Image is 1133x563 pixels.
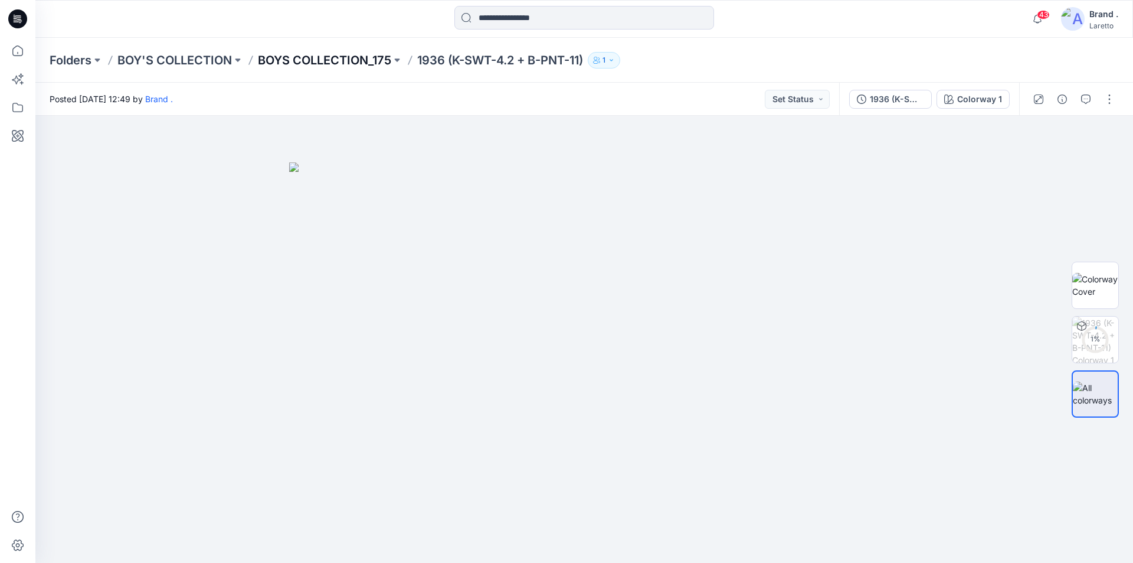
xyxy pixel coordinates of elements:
img: Colorway Cover [1072,273,1118,298]
button: Details [1053,90,1072,109]
span: Posted [DATE] 12:49 by [50,93,173,105]
div: Brand . [1089,7,1118,21]
p: 1936 (K-SWT-4.2 + B-PNT-11) [417,52,583,69]
a: BOYS COLLECTION_175 [258,52,391,69]
p: 1 [602,54,605,67]
button: 1936 (K-SWT-4.2 + B-PNT-11.4) [849,90,932,109]
img: 1936 (K-SWT-4.2 + B-PNT-11) Colorway 1 [1072,317,1118,363]
button: Colorway 1 [936,90,1010,109]
div: Colorway 1 [957,93,1002,106]
div: 1936 (K-SWT-4.2 + B-PNT-11.4) [870,93,924,106]
a: Brand . [145,94,173,104]
div: Laretto [1089,21,1118,30]
a: Folders [50,52,91,69]
div: 1 % [1081,334,1109,344]
img: All colorways [1073,382,1118,406]
span: 43 [1037,10,1050,19]
button: 1 [588,52,620,69]
img: avatar [1061,7,1085,31]
a: BOY'S COLLECTION [117,52,232,69]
